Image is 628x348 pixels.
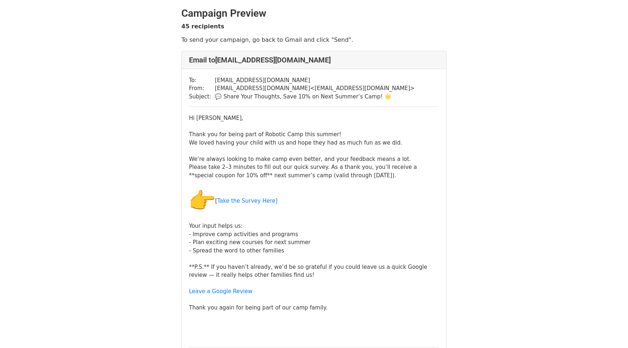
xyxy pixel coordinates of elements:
[189,93,215,101] td: Subject:
[189,288,253,295] a: Leave a Google Review
[189,114,439,122] div: Hi [PERSON_NAME],
[181,36,447,44] p: To send your campaign, go back to Gmail and click "Send".
[189,76,215,85] td: To:
[189,188,215,214] img: 👉
[181,23,224,30] strong: 45 recipients
[189,279,439,328] div: Thank you again for being part of our camp family.
[189,84,215,93] td: From:
[215,76,415,85] td: [EMAIL_ADDRESS][DOMAIN_NAME]
[181,7,447,20] h2: Campaign Preview
[189,130,439,328] div: Thank you for being part of Robotic Camp this summer! We loved having your child with us and hope...
[217,197,278,204] a: Take the Survey Here]
[215,84,415,93] td: [EMAIL_ADDRESS][DOMAIN_NAME] < [EMAIL_ADDRESS][DOMAIN_NAME] >
[215,93,415,101] td: 💬 Share Your Thoughts, Save 10% on Next Summer’s Camp! 🌟
[189,56,439,64] h4: Email to [EMAIL_ADDRESS][DOMAIN_NAME]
